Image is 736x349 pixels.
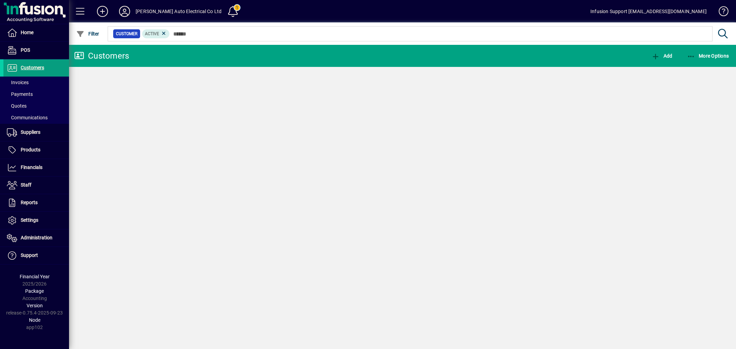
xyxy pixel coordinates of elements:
span: Administration [21,235,52,240]
a: Invoices [3,77,69,88]
a: Support [3,247,69,264]
span: Active [145,31,159,36]
span: Filter [76,31,99,37]
a: POS [3,42,69,59]
a: Settings [3,212,69,229]
span: Financials [21,164,42,170]
span: Customer [116,30,137,37]
a: Communications [3,112,69,123]
span: Settings [21,217,38,223]
span: Suppliers [21,129,40,135]
a: Suppliers [3,124,69,141]
span: POS [21,47,30,53]
div: [PERSON_NAME] Auto Electrical Co Ltd [136,6,222,17]
span: Payments [7,91,33,97]
span: Products [21,147,40,152]
span: Node [29,317,40,323]
span: Communications [7,115,48,120]
a: Financials [3,159,69,176]
span: Staff [21,182,31,188]
a: Home [3,24,69,41]
button: Profile [114,5,136,18]
span: Customers [21,65,44,70]
a: Quotes [3,100,69,112]
span: Home [21,30,33,35]
a: Products [3,141,69,159]
mat-chip: Activation Status: Active [142,29,170,38]
button: Filter [75,28,101,40]
div: Infusion Support [EMAIL_ADDRESS][DOMAIN_NAME] [590,6,707,17]
a: Administration [3,229,69,247]
span: Package [25,288,44,294]
span: Invoices [7,80,29,85]
span: Add [651,53,672,59]
span: Version [27,303,43,308]
a: Staff [3,177,69,194]
a: Reports [3,194,69,211]
a: Knowledge Base [714,1,727,24]
span: Financial Year [20,274,50,279]
span: More Options [687,53,729,59]
button: Add [650,50,674,62]
a: Payments [3,88,69,100]
span: Quotes [7,103,27,109]
span: Reports [21,200,38,205]
div: Customers [74,50,129,61]
span: Support [21,252,38,258]
button: Add [91,5,114,18]
button: More Options [685,50,731,62]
